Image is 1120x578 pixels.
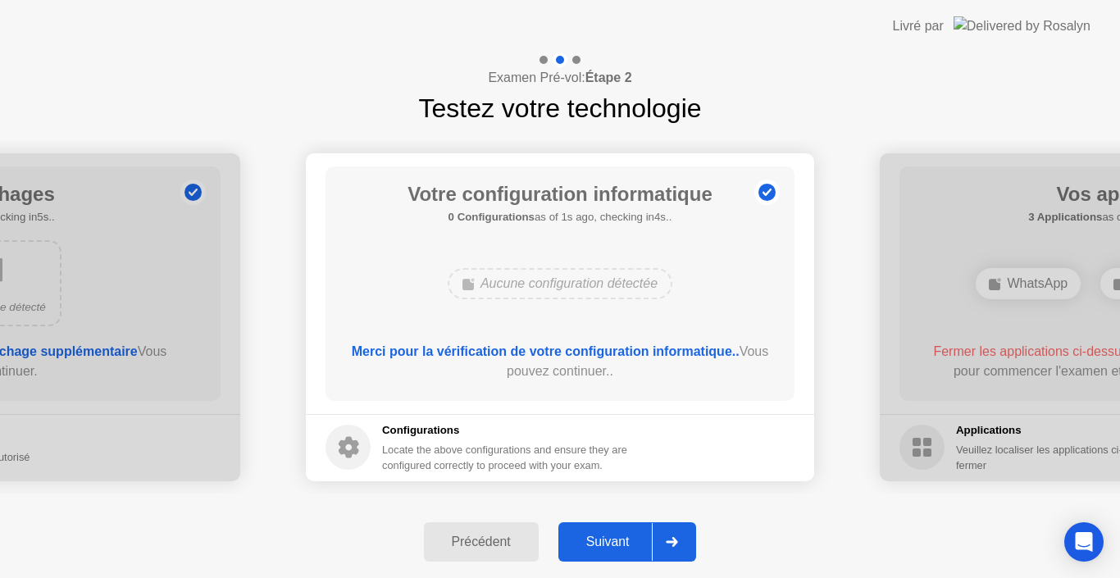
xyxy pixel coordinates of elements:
h5: Configurations [382,422,631,439]
h1: Votre configuration informatique [407,180,713,209]
button: Précédent [424,522,539,562]
img: Delivered by Rosalyn [954,16,1090,35]
div: Livré par [893,16,944,36]
h4: Examen Pré-vol: [488,68,631,88]
b: 0 Configurations [448,211,535,223]
div: Open Intercom Messenger [1064,522,1104,562]
div: Précédent [429,535,534,549]
div: Suivant [563,535,653,549]
div: Locate the above configurations and ensure they are configured correctly to proceed with your exam. [382,442,631,473]
button: Suivant [558,522,697,562]
div: Vous pouvez continuer.. [349,342,772,381]
div: Aucune configuration détectée [448,268,672,299]
b: Merci pour la vérification de votre configuration informatique.. [352,344,740,358]
b: Étape 2 [585,71,632,84]
h1: Testez votre technologie [418,89,701,128]
h5: as of 1s ago, checking in4s.. [407,209,713,225]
